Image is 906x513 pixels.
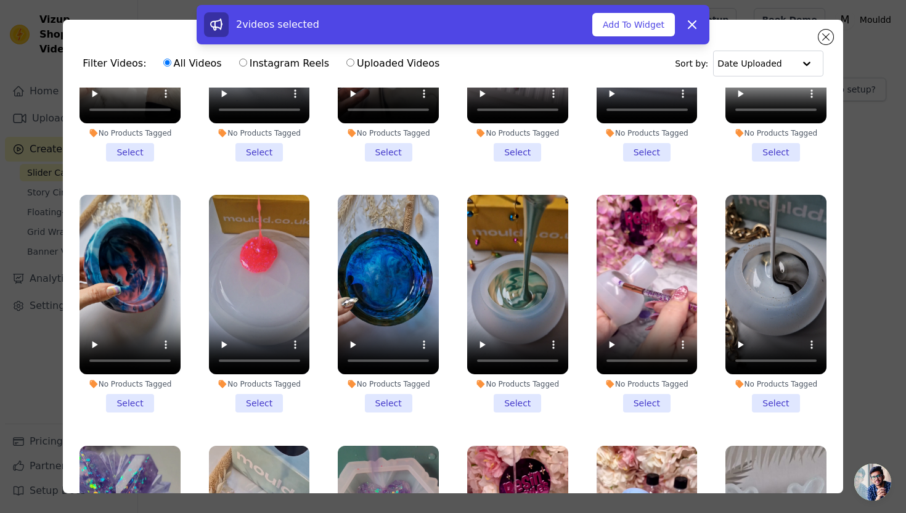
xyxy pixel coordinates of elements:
[209,128,310,138] div: No Products Tagged
[725,128,826,138] div: No Products Tagged
[236,18,319,30] span: 2 videos selected
[467,128,568,138] div: No Products Tagged
[597,128,698,138] div: No Products Tagged
[338,379,439,389] div: No Products Tagged
[209,379,310,389] div: No Products Tagged
[239,55,330,72] label: Instagram Reels
[163,55,222,72] label: All Videos
[467,379,568,389] div: No Products Tagged
[338,128,439,138] div: No Products Tagged
[597,379,698,389] div: No Products Tagged
[675,51,823,76] div: Sort by:
[725,379,826,389] div: No Products Tagged
[80,379,181,389] div: No Products Tagged
[346,55,440,72] label: Uploaded Videos
[592,13,675,36] button: Add To Widget
[80,128,181,138] div: No Products Tagged
[854,464,891,501] a: Open chat
[83,49,446,78] div: Filter Videos:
